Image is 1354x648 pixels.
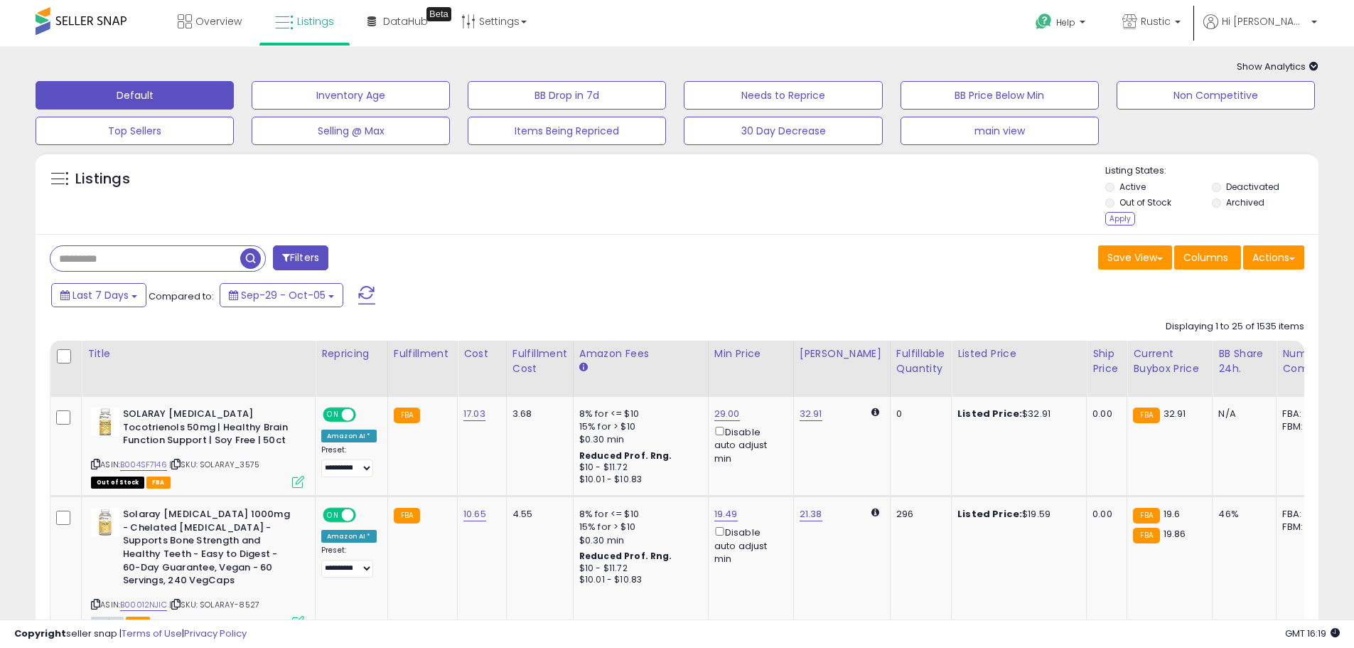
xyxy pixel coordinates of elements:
a: Terms of Use [122,627,182,640]
button: Last 7 Days [51,283,146,307]
div: 46% [1218,508,1265,521]
b: Reduced Prof. Rng. [579,550,672,562]
button: Filters [273,245,328,270]
span: Last 7 Days [72,288,129,302]
button: Selling @ Max [252,117,450,145]
div: FBA: 4 [1282,508,1329,521]
img: 41peC3Rvt1L._SL40_.jpg [91,408,119,436]
span: 19.86 [1164,527,1186,541]
button: Actions [1243,245,1304,270]
span: Hi [PERSON_NAME] [1222,14,1307,28]
div: 15% for > $10 [579,420,697,433]
div: FBM: 5 [1282,521,1329,533]
a: 32.91 [800,407,822,421]
a: Help [1024,2,1100,46]
div: Disable auto adjust min [714,524,783,565]
span: Help [1056,16,1075,28]
small: FBA [394,408,420,423]
span: OFF [354,409,377,421]
span: DataHub [383,14,428,28]
button: Top Sellers [36,117,234,145]
a: 19.49 [714,507,738,521]
div: 0 [896,408,940,420]
div: $19.59 [957,508,1075,521]
span: Listings [297,14,334,28]
b: Solaray [MEDICAL_DATA] 1000mg - Chelated [MEDICAL_DATA] - Supports Bone Strength and Healthy Teet... [123,508,296,590]
a: 29.00 [714,407,740,421]
div: Preset: [321,445,377,477]
div: $32.91 [957,408,1075,420]
div: $10.01 - $10.83 [579,474,697,486]
b: SOLARAY [MEDICAL_DATA] Tocotrienols 50mg | Healthy Brain Function Support | Soy Free | 50ct [123,408,296,451]
span: 19.6 [1164,507,1181,521]
div: N/A [1218,408,1265,420]
label: Archived [1226,196,1264,208]
a: 21.38 [800,507,822,521]
span: Sep-29 - Oct-05 [241,288,326,302]
label: Active [1119,181,1146,193]
div: $0.30 min [579,534,697,547]
div: Fulfillment Cost [512,346,567,376]
span: OFF [354,509,377,521]
span: Overview [195,14,242,28]
div: [PERSON_NAME] [800,346,884,361]
div: Fulfillment [394,346,451,361]
small: FBA [394,508,420,524]
div: Disable auto adjust min [714,424,783,465]
b: Reduced Prof. Rng. [579,450,672,462]
a: B00012NJIC [120,599,167,611]
button: Inventory Age [252,81,450,110]
i: Get Help [1035,13,1053,31]
div: 296 [896,508,940,521]
div: 0.00 [1092,408,1116,420]
div: Preset: [321,546,377,578]
small: FBA [1133,528,1159,543]
button: Items Being Repriced [468,117,666,145]
button: 30 Day Decrease [684,117,882,145]
span: ON [324,509,342,521]
strong: Copyright [14,627,66,640]
button: Non Competitive [1117,81,1315,110]
div: $10 - $11.72 [579,563,697,575]
button: Save View [1098,245,1172,270]
b: Listed Price: [957,407,1022,420]
div: Fulfillable Quantity [896,346,945,376]
small: FBA [1133,408,1159,423]
p: Listing States: [1105,164,1318,178]
div: 8% for <= $10 [579,408,697,420]
div: Min Price [714,346,788,361]
a: 17.03 [463,407,485,421]
div: $0.30 min [579,433,697,446]
h5: Listings [75,169,130,189]
span: All listings that are currently out of stock and unavailable for purchase on Amazon [91,477,144,489]
span: | SKU: SOLARAY-8527 [169,599,259,610]
span: 2025-10-13 16:19 GMT [1285,627,1340,640]
div: Amazon Fees [579,346,702,361]
div: Repricing [321,346,382,361]
div: Displaying 1 to 25 of 1535 items [1166,320,1304,334]
span: 32.91 [1164,407,1186,420]
a: Hi [PERSON_NAME] [1203,14,1317,46]
label: Deactivated [1226,181,1279,193]
div: Ship Price [1092,346,1121,376]
div: FBA: 2 [1282,408,1329,420]
span: Show Analytics [1237,60,1318,73]
div: Num of Comp. [1282,346,1334,376]
div: $10 - $11.72 [579,462,697,474]
b: Listed Price: [957,507,1022,521]
span: Columns [1183,250,1228,265]
button: Needs to Reprice [684,81,882,110]
div: 8% for <= $10 [579,508,697,521]
div: 15% for > $10 [579,521,697,533]
div: Apply [1105,212,1135,225]
span: ON [324,409,342,421]
span: | SKU: SOLARAY_3575 [169,459,259,470]
div: Tooltip anchor [426,7,451,21]
span: Compared to: [149,290,214,303]
div: ASIN: [91,408,304,487]
a: B004SF7146 [120,459,167,471]
div: seller snap | | [14,627,247,641]
a: 10.65 [463,507,486,521]
span: Rustic [1141,14,1171,28]
div: $10.01 - $10.83 [579,574,697,586]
